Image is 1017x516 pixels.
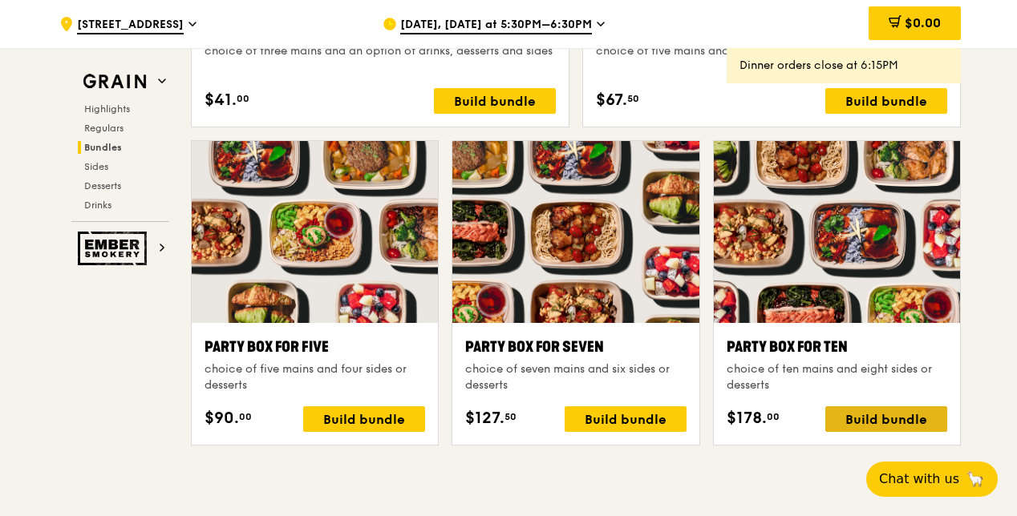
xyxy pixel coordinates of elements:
div: Build bundle [303,406,425,432]
span: $67. [596,88,627,112]
img: Grain web logo [78,67,152,96]
span: [STREET_ADDRESS] [77,17,184,34]
div: choice of ten mains and eight sides or desserts [727,361,947,393]
div: Build bundle [434,88,556,114]
span: Chat with us [879,470,959,489]
div: Party Box for Ten [727,336,947,358]
span: 50 [627,92,639,105]
img: Ember Smokery web logo [78,232,152,265]
span: Sides [84,161,108,172]
span: Bundles [84,142,122,153]
div: choice of three mains and an option of drinks, desserts and sides [205,43,556,59]
button: Chat with us🦙 [866,462,998,497]
span: 00 [237,92,249,105]
span: Desserts [84,180,121,191]
div: choice of five mains and four sides or desserts [205,361,425,393]
span: 00 [767,410,780,423]
div: Dinner orders close at 6:15PM [739,58,948,74]
span: Regulars [84,123,124,134]
span: Drinks [84,200,111,211]
div: Build bundle [565,406,687,432]
span: 00 [239,410,252,423]
span: $41. [205,88,237,112]
span: Highlights [84,103,130,115]
div: choice of five mains and an option of drinks, desserts and sides [596,43,947,59]
span: [DATE], [DATE] at 5:30PM–6:30PM [400,17,592,34]
div: Party Box for Five [205,336,425,358]
span: $127. [465,406,504,430]
div: choice of seven mains and six sides or desserts [465,361,686,393]
div: Build bundle [825,406,947,432]
span: $178. [727,406,767,430]
span: $0.00 [905,15,941,30]
span: 50 [504,410,517,423]
div: Party Box for Seven [465,336,686,358]
span: 🦙 [966,470,985,489]
span: $90. [205,406,239,430]
div: Build bundle [825,88,947,114]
